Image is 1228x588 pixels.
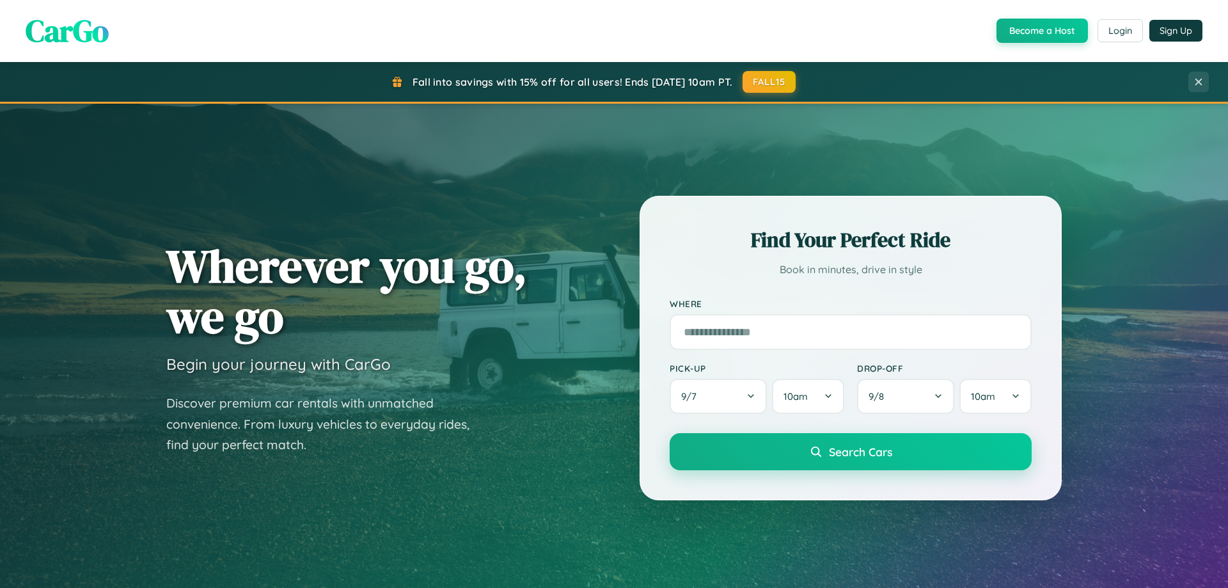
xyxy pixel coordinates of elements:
[681,390,703,402] span: 9 / 7
[996,19,1088,43] button: Become a Host
[166,241,527,342] h1: Wherever you go, we go
[670,226,1032,254] h2: Find Your Perfect Ride
[670,379,767,414] button: 9/7
[413,75,733,88] span: Fall into savings with 15% off for all users! Ends [DATE] 10am PT.
[670,298,1032,309] label: Where
[670,260,1032,279] p: Book in minutes, drive in style
[869,390,890,402] span: 9 / 8
[857,379,954,414] button: 9/8
[743,71,796,93] button: FALL15
[670,433,1032,470] button: Search Cars
[971,390,995,402] span: 10am
[829,445,892,459] span: Search Cars
[783,390,808,402] span: 10am
[1149,20,1202,42] button: Sign Up
[1098,19,1143,42] button: Login
[772,379,844,414] button: 10am
[166,354,391,374] h3: Begin your journey with CarGo
[166,393,486,456] p: Discover premium car rentals with unmatched convenience. From luxury vehicles to everyday rides, ...
[26,10,109,52] span: CarGo
[857,363,1032,374] label: Drop-off
[959,379,1032,414] button: 10am
[670,363,844,374] label: Pick-up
